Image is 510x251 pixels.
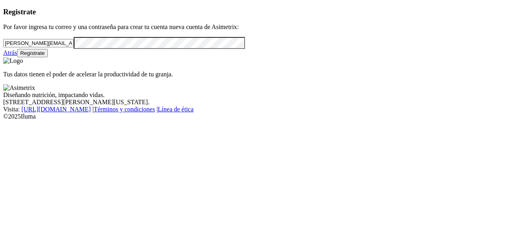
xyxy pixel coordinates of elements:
[3,23,507,31] p: Por favor ingresa tu correo y una contraseña para crear tu cuenta nueva cuenta de Asimetrix:
[158,106,194,113] a: Línea de ética
[3,106,507,113] div: Visita : | |
[94,106,155,113] a: Términos y condiciones
[3,57,23,64] img: Logo
[22,106,91,113] a: [URL][DOMAIN_NAME]
[3,99,507,106] div: [STREET_ADDRESS][PERSON_NAME][US_STATE].
[17,49,48,57] button: Regístrate
[3,91,507,99] div: Diseñando nutrición, impactando vidas.
[3,39,74,47] input: Tu correo
[3,8,507,16] h3: Registrate
[3,113,507,120] div: © 2025 Iluma
[3,49,17,56] a: Atrás
[3,84,35,91] img: Asimetrix
[3,71,507,78] p: Tus datos tienen el poder de acelerar la productividad de tu granja.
